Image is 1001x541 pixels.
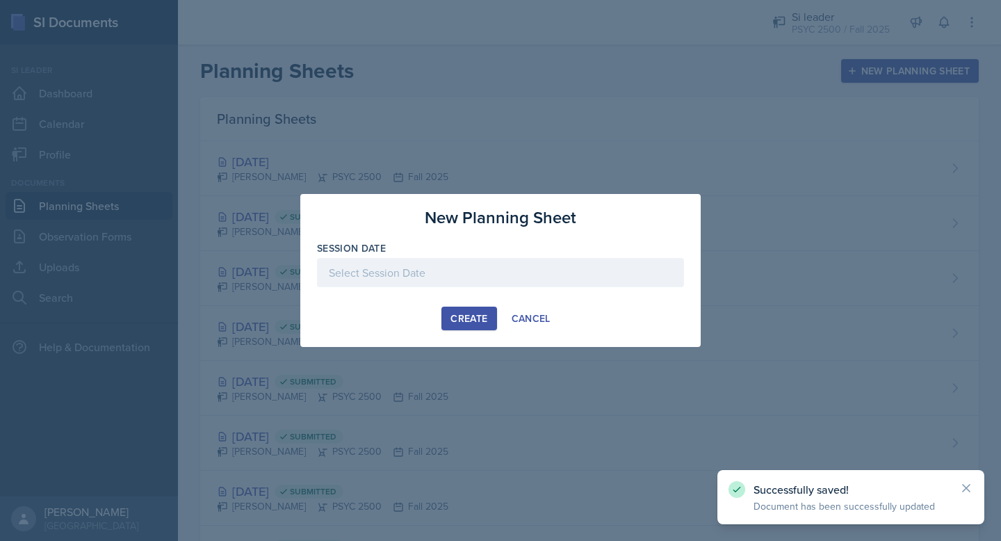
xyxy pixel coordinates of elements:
[503,307,560,330] button: Cancel
[512,313,551,324] div: Cancel
[425,205,576,230] h3: New Planning Sheet
[754,483,948,496] p: Successfully saved!
[754,499,948,513] p: Document has been successfully updated
[317,241,386,255] label: Session Date
[441,307,496,330] button: Create
[450,313,487,324] div: Create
